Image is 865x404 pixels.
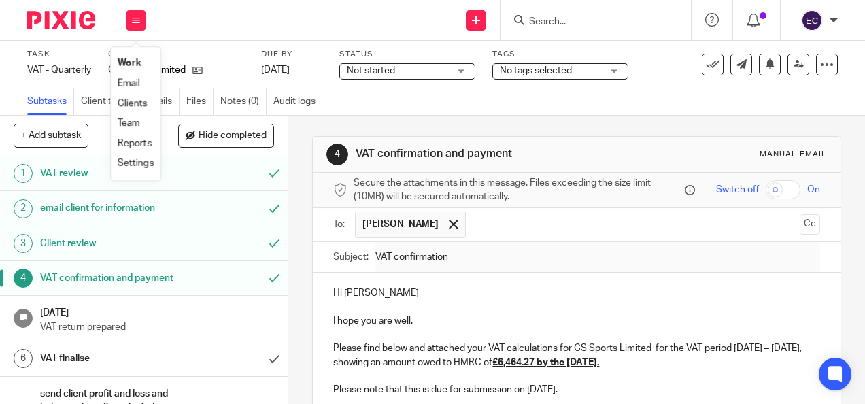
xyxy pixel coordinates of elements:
[261,65,290,75] span: [DATE]
[333,314,819,328] p: I hope you are well.
[500,66,572,75] span: No tags selected
[333,383,819,397] p: Please note that this is due for submission on [DATE].
[178,124,274,147] button: Hide completed
[27,49,91,60] label: Task
[27,11,95,29] img: Pixie
[40,198,177,218] h1: email client for information
[760,149,827,160] div: Manual email
[81,88,138,115] a: Client tasks
[14,124,88,147] button: + Add subtask
[40,303,274,320] h1: [DATE]
[273,88,322,115] a: Audit logs
[27,88,74,115] a: Subtasks
[14,234,33,253] div: 3
[362,218,439,231] span: [PERSON_NAME]
[186,88,214,115] a: Files
[326,144,348,165] div: 4
[118,58,141,68] a: Work
[528,16,650,29] input: Search
[220,88,267,115] a: Notes (0)
[492,358,599,367] u: £6,464.27 by the [DATE].
[339,49,475,60] label: Status
[333,341,819,369] p: Please find below and attached your VAT calculations for CS Sports Limited for the VAT period [DA...
[14,199,33,218] div: 2
[333,286,819,300] p: Hi [PERSON_NAME]
[145,88,180,115] a: Emails
[347,66,395,75] span: Not started
[40,348,177,369] h1: VAT finalise
[14,349,33,368] div: 6
[40,163,177,184] h1: VAT review
[333,250,369,264] label: Subject:
[40,320,274,334] p: VAT return prepared
[40,268,177,288] h1: VAT confirmation and payment
[27,63,91,77] div: VAT - Quarterly
[118,158,154,168] a: Settings
[801,10,823,31] img: svg%3E
[333,218,348,231] label: To:
[118,78,140,88] a: Email
[14,269,33,288] div: 4
[807,183,820,197] span: On
[108,49,244,60] label: Client
[14,164,33,183] div: 1
[199,131,267,141] span: Hide completed
[492,49,628,60] label: Tags
[40,233,177,254] h1: Client review
[716,183,759,197] span: Switch off
[356,147,606,161] h1: VAT confirmation and payment
[261,49,322,60] label: Due by
[118,118,140,128] a: Team
[354,176,681,204] span: Secure the attachments in this message. Files exceeding the size limit (10MB) will be secured aut...
[118,99,148,108] a: Clients
[800,214,820,235] button: Cc
[118,139,152,148] a: Reports
[108,63,186,77] p: CS Sports Limited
